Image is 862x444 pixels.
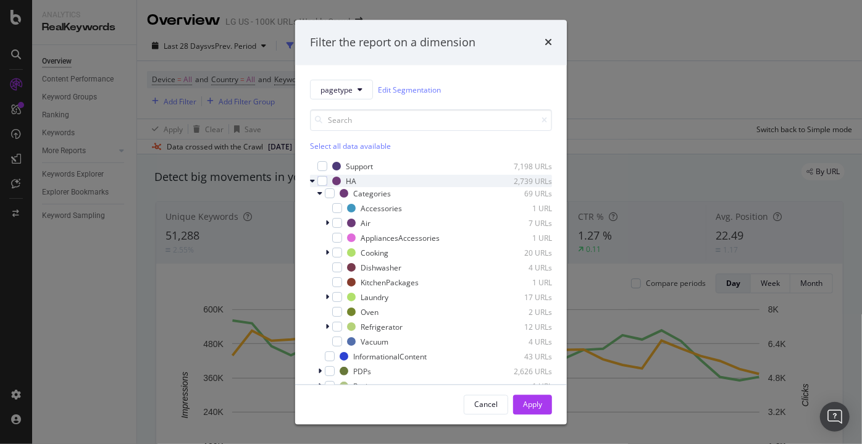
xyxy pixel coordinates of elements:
[361,248,388,258] div: Cooking
[361,233,440,243] div: AppliancesAccessories
[295,20,567,424] div: modal
[361,322,403,332] div: Refrigerator
[492,262,552,273] div: 4 URLs
[492,381,552,392] div: 1 URL
[492,161,552,172] div: 7,198 URLs
[492,203,552,214] div: 1 URL
[492,351,552,362] div: 43 URLs
[820,402,850,432] div: Open Intercom Messenger
[310,141,552,152] div: Select all data available
[492,176,552,186] div: 2,739 URLs
[361,307,379,317] div: Oven
[320,85,353,95] span: pagetype
[513,395,552,414] button: Apply
[492,233,552,243] div: 1 URL
[353,381,381,392] div: Reviews
[492,248,552,258] div: 20 URLs
[353,351,427,362] div: InformationalContent
[492,322,552,332] div: 12 URLs
[492,307,552,317] div: 2 URLs
[346,161,373,172] div: Support
[361,277,419,288] div: KitchenPackages
[353,366,371,377] div: PDPs
[492,366,552,377] div: 2,626 URLs
[492,188,552,199] div: 69 URLs
[346,176,356,186] div: HA
[361,292,388,303] div: Laundry
[378,83,441,96] a: Edit Segmentation
[474,399,498,409] div: Cancel
[492,218,552,228] div: 7 URLs
[464,395,508,414] button: Cancel
[361,203,402,214] div: Accessories
[361,337,388,347] div: Vacuum
[492,337,552,347] div: 4 URLs
[492,277,552,288] div: 1 URL
[361,262,401,273] div: Dishwasher
[310,80,373,100] button: pagetype
[310,35,475,51] div: Filter the report on a dimension
[492,292,552,303] div: 17 URLs
[545,35,552,51] div: times
[523,399,542,409] div: Apply
[361,218,370,228] div: Air
[353,188,391,199] div: Categories
[310,110,552,132] input: Search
